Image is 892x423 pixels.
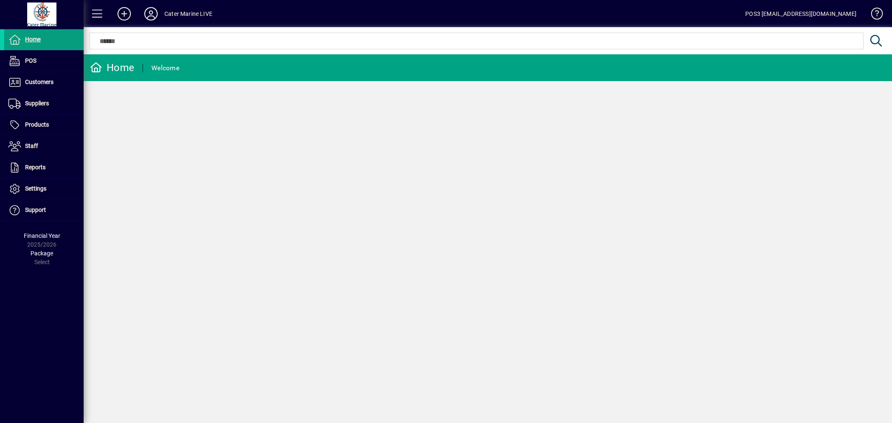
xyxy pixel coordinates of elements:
[25,57,36,64] span: POS
[164,7,212,20] div: Cater Marine LIVE
[25,79,54,85] span: Customers
[25,36,41,43] span: Home
[24,232,60,239] span: Financial Year
[151,61,179,75] div: Welcome
[4,115,84,135] a: Products
[25,164,46,171] span: Reports
[865,2,882,29] a: Knowledge Base
[4,51,84,71] a: POS
[25,206,46,213] span: Support
[25,100,49,107] span: Suppliers
[138,6,164,21] button: Profile
[25,143,38,149] span: Staff
[111,6,138,21] button: Add
[4,72,84,93] a: Customers
[4,178,84,199] a: Settings
[25,121,49,128] span: Products
[25,185,46,192] span: Settings
[745,7,856,20] div: POS3 [EMAIL_ADDRESS][DOMAIN_NAME]
[4,200,84,221] a: Support
[4,93,84,114] a: Suppliers
[90,61,134,74] div: Home
[31,250,53,257] span: Package
[4,136,84,157] a: Staff
[4,157,84,178] a: Reports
